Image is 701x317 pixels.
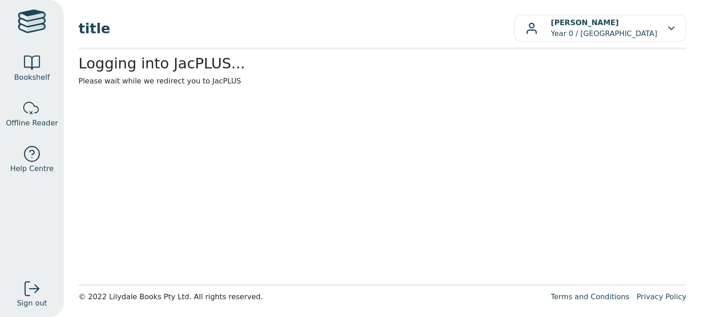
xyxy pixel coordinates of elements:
span: Help Centre [10,163,53,174]
div: © 2022 Lilydale Books Pty Ltd. All rights reserved. [78,291,544,302]
h2: Logging into JacPLUS... [78,55,686,72]
b: [PERSON_NAME] [551,18,619,27]
p: Year 0 / [GEOGRAPHIC_DATA] [551,17,657,39]
a: Privacy Policy [637,292,686,301]
span: Sign out [17,298,47,309]
a: Terms and Conditions [551,292,629,301]
span: title [78,18,514,39]
span: Offline Reader [6,118,58,129]
button: [PERSON_NAME]Year 0 / [GEOGRAPHIC_DATA] [514,15,686,42]
span: Bookshelf [14,72,50,83]
p: Please wait while we redirect you to JacPLUS [78,76,686,87]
